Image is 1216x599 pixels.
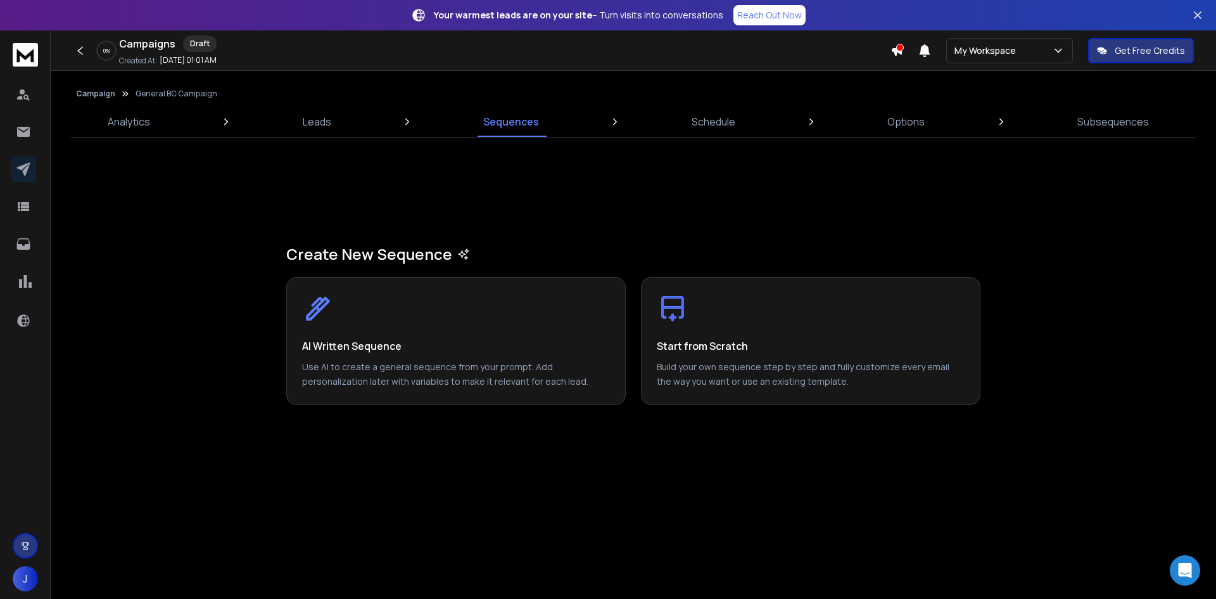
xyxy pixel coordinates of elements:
[160,55,217,65] p: [DATE] 01:01 AM
[434,9,592,21] strong: Your warmest leads are on your site
[100,106,158,137] a: Analytics
[136,89,217,99] p: General BC Campaign
[733,5,806,25] a: Reach Out Now
[880,106,932,137] a: Options
[108,114,150,129] p: Analytics
[1088,38,1194,63] button: Get Free Credits
[76,89,115,99] button: Campaign
[657,340,748,352] h3: Start from Scratch
[887,114,925,129] p: Options
[13,566,38,591] button: J
[657,360,965,389] p: Build your own sequence step by step and fully customize every email the way you want or use an e...
[641,277,980,405] button: Start from ScratchBuild your own sequence step by step and fully customize every email the way yo...
[103,47,110,55] p: 0 %
[119,36,175,51] h1: Campaigns
[1170,555,1200,586] div: Open Intercom Messenger
[295,106,339,137] a: Leads
[1077,114,1149,129] p: Subsequences
[692,114,735,129] p: Schedule
[286,244,980,264] h1: Create New Sequence
[119,56,157,66] p: Created At:
[684,106,743,137] a: Schedule
[13,43,38,67] img: logo
[302,340,402,352] h3: AI Written Sequence
[434,9,723,22] p: – Turn visits into conversations
[1115,44,1185,57] p: Get Free Credits
[286,277,626,405] button: AI Written SequenceUse AI to create a general sequence from your prompt. Add personalization late...
[483,114,539,129] p: Sequences
[183,35,217,52] div: Draft
[302,360,610,389] p: Use AI to create a general sequence from your prompt. Add personalization later with variables to...
[737,9,802,22] p: Reach Out Now
[1070,106,1156,137] a: Subsequences
[954,44,1021,57] p: My Workspace
[476,106,547,137] a: Sequences
[303,114,331,129] p: Leads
